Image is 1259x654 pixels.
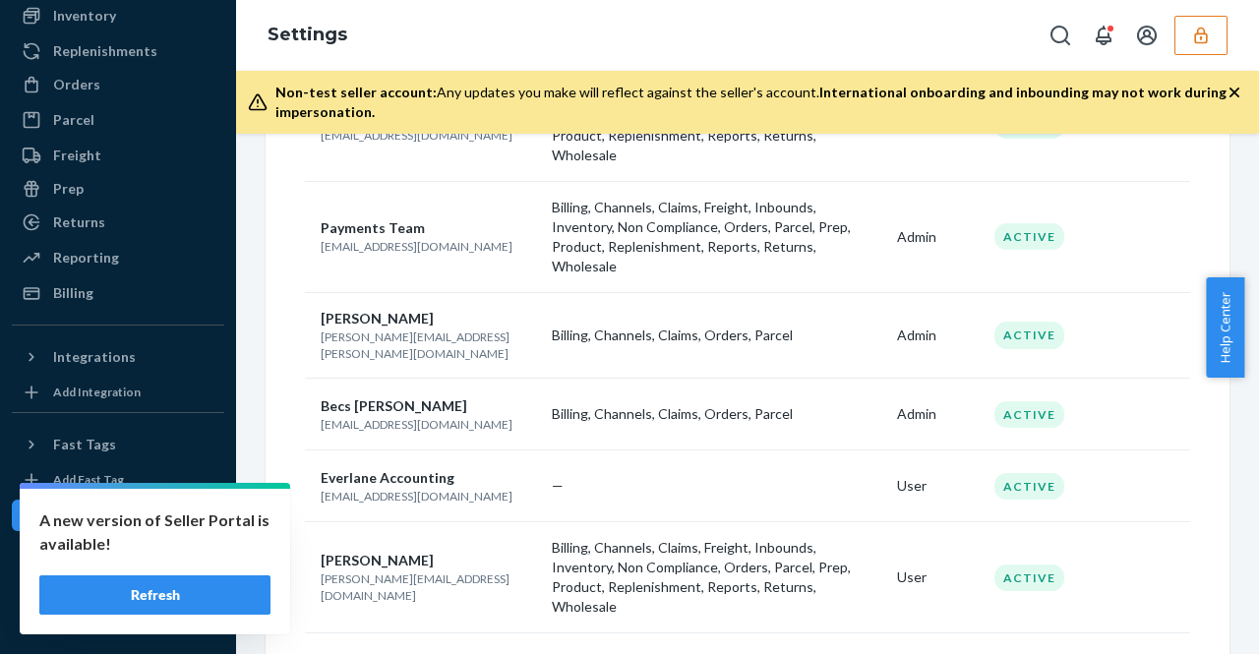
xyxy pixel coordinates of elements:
p: [PERSON_NAME][EMAIL_ADDRESS][PERSON_NAME][DOMAIN_NAME] [321,328,536,362]
span: Everlane Accounting [321,469,454,486]
div: Inventory [53,6,116,26]
p: Billing, Channels, Claims, Orders, Parcel [552,326,881,345]
a: Talk to Support [12,533,224,565]
div: Returns [53,212,105,232]
ol: breadcrumbs [252,7,363,64]
span: [PERSON_NAME] [321,552,434,568]
a: Add Integration [12,381,224,404]
div: Prep [53,179,84,199]
td: User [889,522,987,633]
td: Admin [889,292,987,378]
div: Orders [53,75,100,94]
a: Prep [12,173,224,205]
p: [EMAIL_ADDRESS][DOMAIN_NAME] [321,127,536,144]
div: Parcel [53,110,94,130]
a: Reporting [12,242,224,273]
div: Integrations [53,347,136,367]
div: Replenishments [53,41,157,61]
button: Open Search Box [1041,16,1080,55]
div: Add Integration [53,384,141,400]
div: Active [994,322,1064,348]
p: Billing, Channels, Claims, Orders, Parcel [552,404,881,424]
button: Fast Tags [12,429,224,460]
div: Active [994,401,1064,428]
a: Settings [268,24,347,45]
a: Freight [12,140,224,171]
div: Add Fast Tag [53,471,124,488]
div: Freight [53,146,101,165]
button: Open account menu [1127,16,1167,55]
a: Add Fast Tag [12,468,224,492]
span: — [552,477,564,494]
a: Settings [12,500,224,531]
a: Help Center [12,566,224,598]
div: Reporting [53,248,119,268]
button: Give Feedback [12,600,224,631]
div: Fast Tags [53,435,116,454]
button: Help Center [1206,277,1244,378]
a: Replenishments [12,35,224,67]
p: [EMAIL_ADDRESS][DOMAIN_NAME] [321,238,536,255]
a: Returns [12,207,224,238]
a: Billing [12,277,224,309]
p: [EMAIL_ADDRESS][DOMAIN_NAME] [321,416,536,433]
span: [PERSON_NAME] [321,310,434,327]
td: Admin [889,181,987,292]
span: Non-test seller account: [275,84,437,100]
td: Admin [889,379,987,450]
button: Integrations [12,341,224,373]
span: Becs [PERSON_NAME] [321,397,467,414]
div: Active [994,473,1064,500]
button: Refresh [39,575,270,615]
span: Payments Team [321,219,425,236]
div: Active [994,223,1064,250]
p: [PERSON_NAME][EMAIL_ADDRESS][DOMAIN_NAME] [321,570,536,604]
p: Billing, Channels, Claims, Freight, Inbounds, Inventory, Non Compliance, Orders, Parcel, Prep, Pr... [552,198,881,276]
a: Parcel [12,104,224,136]
p: Billing, Channels, Claims, Freight, Inbounds, Inventory, Non Compliance, Orders, Parcel, Prep, Pr... [552,538,881,617]
a: Orders [12,69,224,100]
td: User [889,450,987,522]
p: A new version of Seller Portal is available! [39,508,270,556]
div: Any updates you make will reflect against the seller's account. [275,83,1228,122]
button: Open notifications [1084,16,1123,55]
div: Billing [53,283,93,303]
div: Active [994,565,1064,591]
p: [EMAIL_ADDRESS][DOMAIN_NAME] [321,488,536,505]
